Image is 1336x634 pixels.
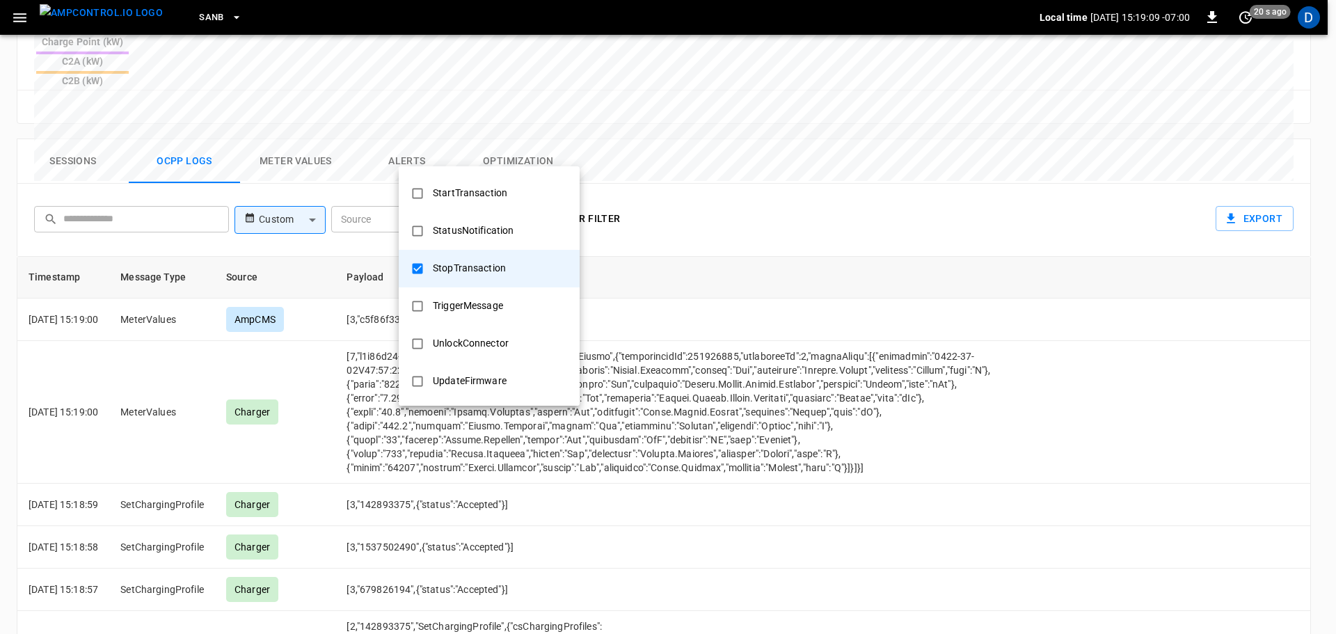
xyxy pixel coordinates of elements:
[424,331,517,356] div: UnlockConnector
[424,180,516,206] div: StartTransaction
[424,255,514,281] div: StopTransaction
[424,218,522,244] div: StatusNotification
[424,293,511,319] div: TriggerMessage
[424,368,515,394] div: UpdateFirmware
